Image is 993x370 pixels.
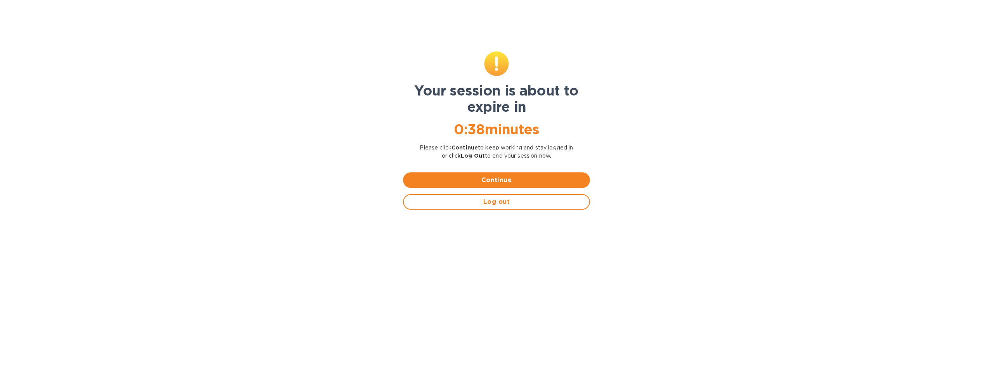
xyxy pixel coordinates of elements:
[410,197,583,207] span: Log out
[403,172,590,188] button: Continue
[403,82,590,115] h1: Your session is about to expire in
[452,144,478,151] b: Continue
[403,121,590,137] h1: 0 : 38 minutes
[403,194,590,210] button: Log out
[403,144,590,160] p: Please click to keep working and stay logged in or click to end your session now.
[409,175,584,185] span: Continue
[461,153,485,159] b: Log Out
